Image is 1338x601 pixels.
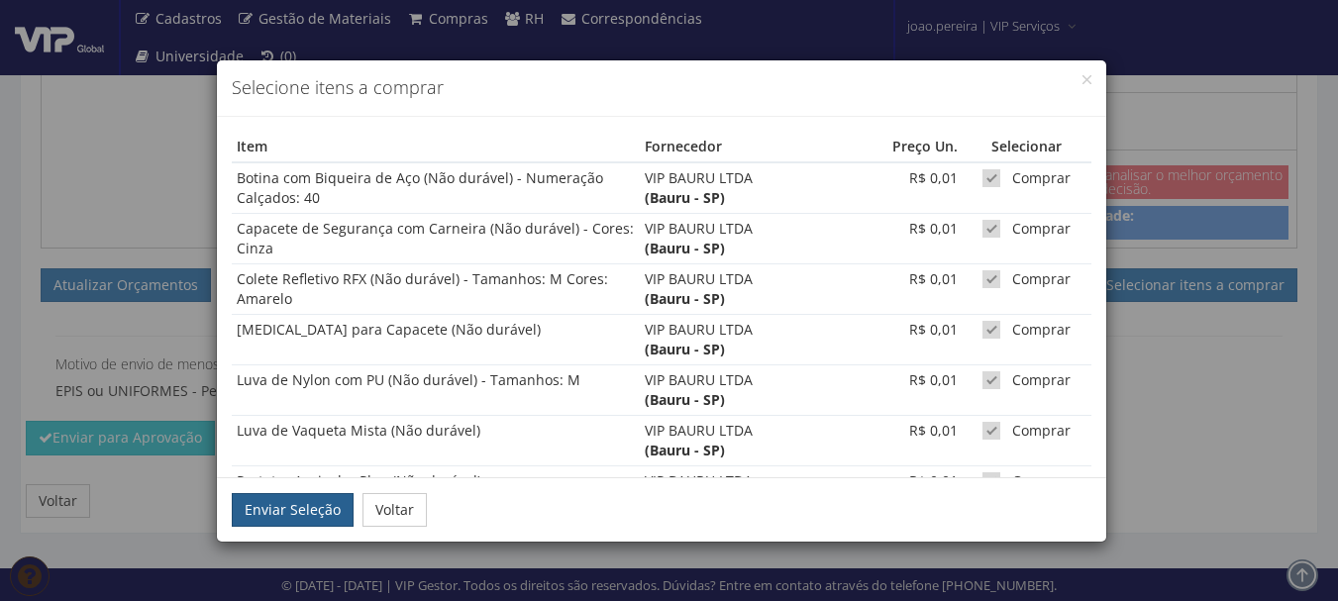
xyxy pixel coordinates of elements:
[982,320,1071,340] label: Comprar
[640,162,855,213] td: VIP BAURU LTDA
[232,493,354,527] button: Enviar Seleção
[645,188,725,207] strong: (Bauru - SP)
[640,465,855,516] td: VIP BAURU LTDA
[645,340,725,358] strong: (Bauru - SP)
[232,132,640,162] th: Item
[855,132,963,162] th: Preço Un.
[855,364,963,415] td: R$ 0,01
[982,370,1071,390] label: Comprar
[362,493,427,527] button: Voltar
[855,314,963,364] td: R$ 0,01
[645,441,725,459] strong: (Bauru - SP)
[232,465,640,516] td: Protetor Auricular Plug (Não durável)
[855,162,963,213] td: R$ 0,01
[640,213,855,263] td: VIP BAURU LTDA
[982,168,1071,188] label: Comprar
[640,132,855,162] th: Fornecedor
[982,471,1071,491] label: Comprar
[855,213,963,263] td: R$ 0,01
[645,289,725,308] strong: (Bauru - SP)
[232,75,1091,101] h4: Selecione itens a comprar
[232,314,640,364] td: [MEDICAL_DATA] para Capacete (Não durável)
[640,314,855,364] td: VIP BAURU LTDA
[982,219,1071,239] label: Comprar
[640,415,855,465] td: VIP BAURU LTDA
[645,390,725,409] strong: (Bauru - SP)
[855,415,963,465] td: R$ 0,01
[982,421,1071,441] label: Comprar
[963,132,1091,162] th: Selecionar
[645,239,725,257] strong: (Bauru - SP)
[232,415,640,465] td: Luva de Vaqueta Mista (Não durável)
[232,213,640,263] td: Capacete de Segurança com Carneira (Não durável) - Cores: Cinza
[232,364,640,415] td: Luva de Nylon com PU (Não durável) - Tamanhos: M
[232,162,640,213] td: Botina com Biqueira de Aço (Não durável) - Numeração Calçados: 40
[982,269,1071,289] label: Comprar
[640,364,855,415] td: VIP BAURU LTDA
[855,263,963,314] td: R$ 0,01
[855,465,963,516] td: R$ 0,01
[232,263,640,314] td: Colete Refletivo RFX (Não durável) - Tamanhos: M Cores: Amarelo
[1082,75,1091,84] button: Close
[640,263,855,314] td: VIP BAURU LTDA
